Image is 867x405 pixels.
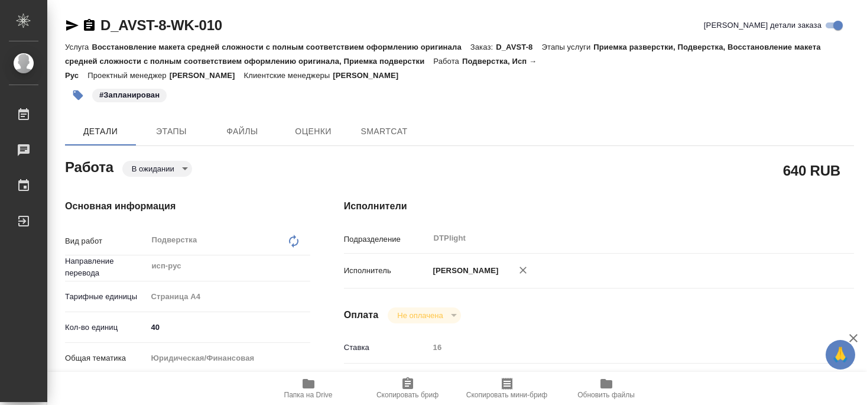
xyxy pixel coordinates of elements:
[285,124,342,139] span: Оценки
[65,82,91,108] button: Добавить тэг
[284,391,333,399] span: Папка на Drive
[100,17,222,33] a: D_AVST-8-WK-010
[429,265,499,277] p: [PERSON_NAME]
[388,307,460,323] div: В ожидании
[91,89,168,99] span: Запланирован
[65,155,113,177] h2: Работа
[65,235,147,247] p: Вид работ
[65,322,147,333] p: Кол-во единиц
[826,340,855,370] button: 🙏
[65,43,92,51] p: Услуга
[344,342,429,354] p: Ставка
[147,287,310,307] div: Страница А4
[65,291,147,303] p: Тарифные единицы
[170,71,244,80] p: [PERSON_NAME]
[541,43,593,51] p: Этапы услуги
[214,124,271,139] span: Файлы
[470,43,496,51] p: Заказ:
[577,391,635,399] span: Обновить файлы
[557,372,656,405] button: Обновить файлы
[356,124,413,139] span: SmartCat
[65,43,821,66] p: Приемка разверстки, Подверстка, Восстановление макета средней сложности с полным соответствием оф...
[65,255,147,279] p: Направление перевода
[344,308,379,322] h4: Оплата
[122,161,192,177] div: В ожидании
[496,43,541,51] p: D_AVST-8
[147,348,310,368] div: Юридическая/Финансовая
[429,368,811,388] div: RUB
[394,310,446,320] button: Не оплачена
[830,342,850,367] span: 🙏
[82,18,96,33] button: Скопировать ссылку
[87,71,169,80] p: Проектный менеджер
[457,372,557,405] button: Скопировать мини-бриф
[783,160,840,180] h2: 640 RUB
[704,20,821,31] span: [PERSON_NAME] детали заказа
[429,339,811,356] input: Пустое поле
[99,89,160,101] p: #Запланирован
[72,124,129,139] span: Детали
[376,391,439,399] span: Скопировать бриф
[147,319,310,336] input: ✎ Введи что-нибудь
[333,71,407,80] p: [PERSON_NAME]
[433,57,462,66] p: Работа
[259,372,358,405] button: Папка на Drive
[128,164,178,174] button: В ожидании
[344,199,854,213] h4: Исполнители
[510,257,536,283] button: Удалить исполнителя
[358,372,457,405] button: Скопировать бриф
[65,352,147,364] p: Общая тематика
[65,18,79,33] button: Скопировать ссылку для ЯМессенджера
[466,391,547,399] span: Скопировать мини-бриф
[244,71,333,80] p: Клиентские менеджеры
[344,265,429,277] p: Исполнитель
[143,124,200,139] span: Этапы
[344,234,429,245] p: Подразделение
[92,43,470,51] p: Восстановление макета средней сложности с полным соответствием оформлению оригинала
[65,199,297,213] h4: Основная информация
